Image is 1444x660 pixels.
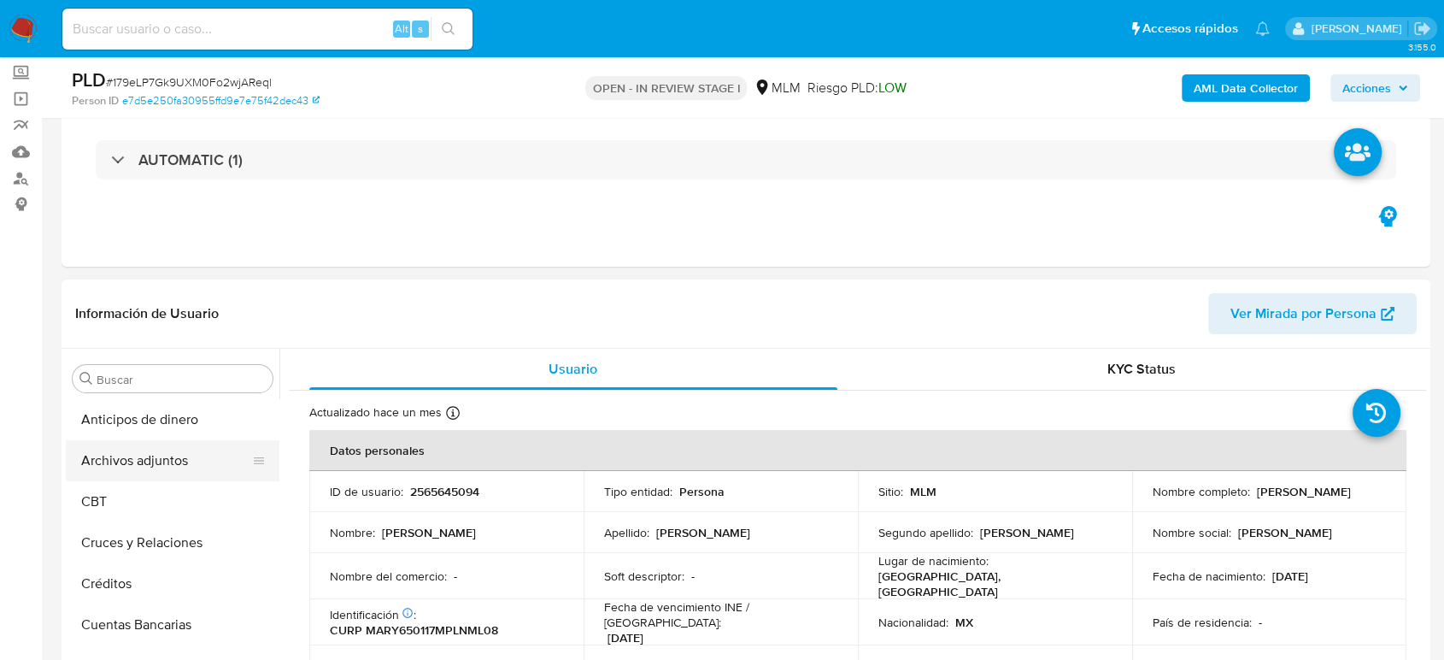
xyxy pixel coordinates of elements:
[330,607,416,622] p: Identificación :
[608,630,643,645] p: [DATE]
[330,525,375,540] p: Nombre :
[754,79,800,97] div: MLM
[96,140,1396,180] div: AUTOMATIC (1)
[604,599,837,630] p: Fecha de vencimiento INE / [GEOGRAPHIC_DATA] :
[980,525,1074,540] p: [PERSON_NAME]
[1153,615,1252,630] p: País de residencia :
[66,481,279,522] button: CBT
[122,93,320,109] a: e7d5e250fa30955ffd9e7e75f42dec43
[691,569,695,584] p: -
[97,372,266,387] input: Buscar
[656,525,750,540] p: [PERSON_NAME]
[106,74,272,91] span: # 179eLP7Gk9UXM0Fo2wjAReql
[454,569,457,584] p: -
[878,553,989,569] p: Lugar de nacimiento :
[1407,40,1435,54] span: 3.155.0
[1230,293,1376,334] span: Ver Mirada por Persona
[604,569,684,584] p: Soft descriptor :
[418,21,423,37] span: s
[604,525,649,540] p: Apellido :
[604,484,672,499] p: Tipo entidad :
[1257,484,1351,499] p: [PERSON_NAME]
[382,525,476,540] p: [PERSON_NAME]
[1413,20,1431,38] a: Salir
[549,359,597,379] span: Usuario
[66,440,266,481] button: Archivos adjuntos
[395,21,408,37] span: Alt
[330,569,447,584] p: Nombre del comercio :
[1153,525,1231,540] p: Nombre social :
[431,17,466,41] button: search-icon
[75,305,219,322] h1: Información de Usuario
[679,484,725,499] p: Persona
[330,484,403,499] p: ID de usuario :
[878,78,906,97] span: LOW
[878,615,948,630] p: Nacionalidad :
[1259,615,1262,630] p: -
[62,18,473,40] input: Buscar usuario o caso...
[955,615,973,630] p: MX
[807,79,906,97] span: Riesgo PLD:
[66,522,279,563] button: Cruces y Relaciones
[1311,21,1407,37] p: diego.gardunorosas@mercadolibre.com.mx
[1107,359,1176,379] span: KYC Status
[878,484,903,499] p: Sitio :
[1238,525,1332,540] p: [PERSON_NAME]
[66,604,279,645] button: Cuentas Bancarias
[79,372,93,386] button: Buscar
[72,66,106,93] b: PLD
[330,622,498,638] p: CURP MARY650117MPLNML08
[1194,74,1298,102] b: AML Data Collector
[1342,74,1391,102] span: Acciones
[878,525,973,540] p: Segundo apellido :
[1153,484,1250,499] p: Nombre completo :
[72,93,119,109] b: Person ID
[1142,20,1238,38] span: Accesos rápidos
[1208,293,1417,334] button: Ver Mirada por Persona
[138,150,243,169] h3: AUTOMATIC (1)
[1182,74,1310,102] button: AML Data Collector
[66,563,279,604] button: Créditos
[66,399,279,440] button: Anticipos de dinero
[585,76,747,100] p: OPEN - IN REVIEW STAGE I
[1255,21,1270,36] a: Notificaciones
[1272,569,1308,584] p: [DATE]
[910,484,936,499] p: MLM
[309,404,442,421] p: Actualizado hace un mes
[878,569,1105,599] p: [GEOGRAPHIC_DATA], [GEOGRAPHIC_DATA]
[410,484,479,499] p: 2565645094
[1330,74,1420,102] button: Acciones
[1153,569,1265,584] p: Fecha de nacimiento :
[309,430,1406,471] th: Datos personales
